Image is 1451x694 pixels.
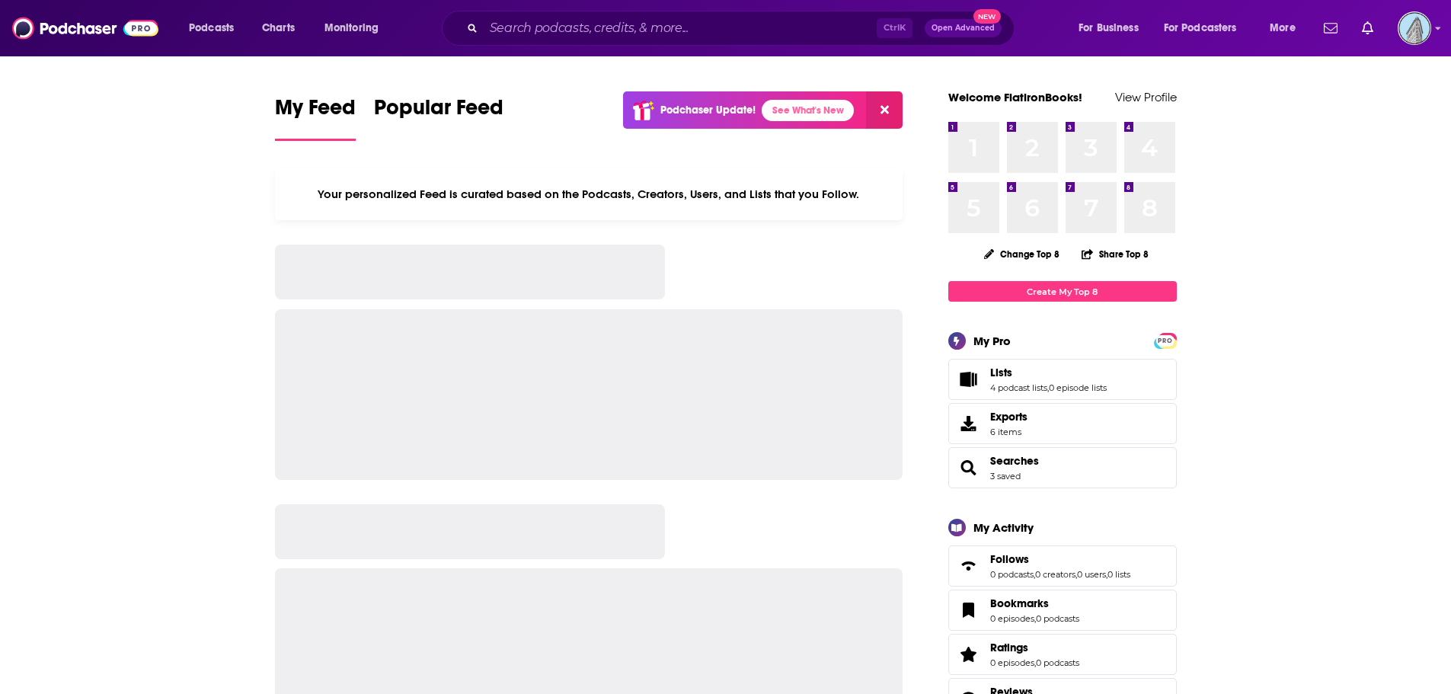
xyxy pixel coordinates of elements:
a: Ratings [954,644,984,665]
div: Search podcasts, credits, & more... [456,11,1029,46]
span: , [1047,382,1049,393]
img: User Profile [1398,11,1431,45]
a: 4 podcast lists [990,382,1047,393]
a: Follows [954,555,984,577]
a: View Profile [1115,90,1177,104]
span: More [1270,18,1296,39]
a: Follows [990,552,1130,566]
span: Bookmarks [948,590,1177,631]
span: Lists [948,359,1177,400]
button: Change Top 8 [975,245,1069,264]
span: , [1034,613,1036,624]
span: For Podcasters [1164,18,1237,39]
a: My Feed [275,94,356,141]
a: Ratings [990,641,1079,654]
button: open menu [178,16,254,40]
span: Ctrl K [877,18,912,38]
a: 0 users [1077,569,1106,580]
a: Bookmarks [954,600,984,621]
a: Searches [954,457,984,478]
span: For Business [1079,18,1139,39]
span: Exports [954,413,984,434]
span: , [1075,569,1077,580]
a: Searches [990,454,1039,468]
a: 0 creators [1035,569,1075,580]
button: Open AdvancedNew [925,19,1002,37]
button: open menu [1154,16,1259,40]
a: Lists [990,366,1107,379]
span: Searches [948,447,1177,488]
a: Lists [954,369,984,390]
span: Podcasts [189,18,234,39]
input: Search podcasts, credits, & more... [484,16,877,40]
a: 0 podcasts [990,569,1034,580]
span: Bookmarks [990,596,1049,610]
a: Create My Top 8 [948,281,1177,302]
span: Monitoring [324,18,379,39]
span: Charts [262,18,295,39]
div: Your personalized Feed is curated based on the Podcasts, Creators, Users, and Lists that you Follow. [275,168,903,220]
a: 0 episodes [990,613,1034,624]
a: See What's New [762,100,854,121]
a: 0 episode lists [1049,382,1107,393]
span: Popular Feed [374,94,503,130]
button: Share Top 8 [1081,239,1149,269]
span: PRO [1156,335,1175,347]
a: 0 podcasts [1036,657,1079,668]
button: open menu [1068,16,1158,40]
span: My Feed [275,94,356,130]
a: Bookmarks [990,596,1079,610]
button: Show profile menu [1398,11,1431,45]
a: Show notifications dropdown [1318,15,1344,41]
span: Follows [990,552,1029,566]
a: 0 episodes [990,657,1034,668]
span: New [973,9,1001,24]
a: Charts [252,16,304,40]
span: , [1034,657,1036,668]
span: Ratings [948,634,1177,675]
a: Welcome FlatironBooks! [948,90,1082,104]
span: Ratings [990,641,1028,654]
a: 3 saved [990,471,1021,481]
button: open menu [314,16,398,40]
span: Follows [948,545,1177,587]
a: Popular Feed [374,94,503,141]
a: Show notifications dropdown [1356,15,1379,41]
span: Exports [990,410,1028,424]
a: 0 lists [1107,569,1130,580]
span: , [1106,569,1107,580]
div: My Pro [973,334,1011,348]
span: Logged in as FlatironBooks [1398,11,1431,45]
button: open menu [1259,16,1315,40]
a: 0 podcasts [1036,613,1079,624]
span: Open Advanced [932,24,995,32]
p: Podchaser Update! [660,104,756,117]
img: Podchaser - Follow, Share and Rate Podcasts [12,14,158,43]
a: Exports [948,403,1177,444]
span: Lists [990,366,1012,379]
div: My Activity [973,520,1034,535]
span: 6 items [990,427,1028,437]
a: PRO [1156,334,1175,346]
span: , [1034,569,1035,580]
